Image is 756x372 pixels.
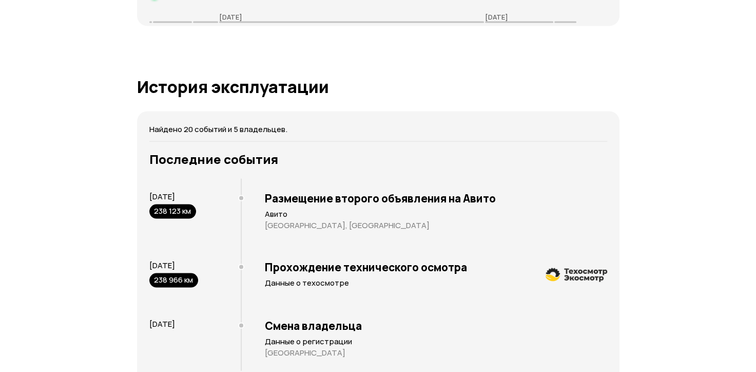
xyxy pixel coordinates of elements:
[265,220,607,231] p: [GEOGRAPHIC_DATA], [GEOGRAPHIC_DATA]
[265,261,607,274] h3: Прохождение технического осмотра
[485,12,508,22] p: [DATE]
[149,319,175,329] span: [DATE]
[149,204,196,219] div: 238 123 км
[149,124,607,135] p: Найдено 20 событий и 5 владельцев.
[265,337,607,347] p: Данные о регистрации
[265,278,607,288] p: Данные о техосмотре
[265,209,607,219] p: Авито
[149,152,607,166] h3: Последние события
[265,192,607,205] h3: Размещение второго объявления на Авито
[265,348,607,358] p: [GEOGRAPHIC_DATA]
[149,273,198,288] div: 238 966 км
[149,191,175,202] span: [DATE]
[265,319,607,332] h3: Смена владельца
[546,268,607,282] img: logo
[149,260,175,271] span: [DATE]
[219,12,242,22] p: [DATE]
[137,78,619,96] h1: История эксплуатации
